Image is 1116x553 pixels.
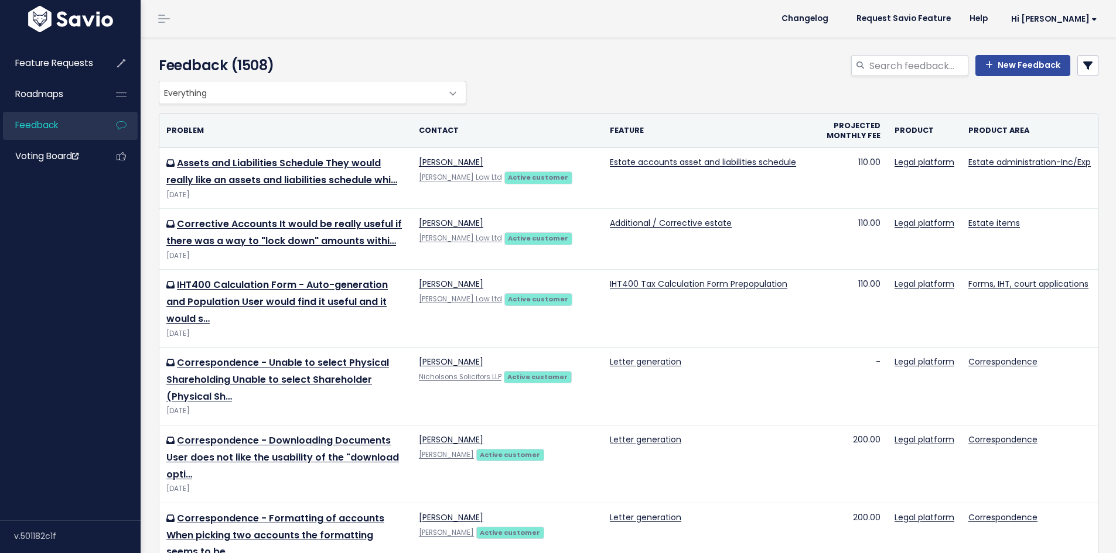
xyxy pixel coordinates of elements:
a: Estate administration-Inc/Exp [968,156,1091,168]
a: Correspondence [968,434,1037,445]
th: Feature [603,114,803,148]
span: Voting Board [15,150,79,162]
a: [PERSON_NAME] [419,434,483,445]
a: [PERSON_NAME] [419,450,474,459]
a: Legal platform [895,278,954,290]
a: Active customer [504,232,572,243]
a: New Feedback [975,55,1070,76]
a: Forms, IHT, court applications [968,278,1088,290]
th: Product Area [961,114,1098,148]
a: [PERSON_NAME] [419,356,483,367]
div: [DATE] [166,405,405,417]
span: Roadmaps [15,88,63,100]
span: Everything [159,81,442,104]
a: Correspondence [968,511,1037,523]
a: Active customer [504,370,572,382]
a: Active customer [476,526,544,538]
a: Voting Board [3,143,97,170]
strong: Active customer [508,173,568,182]
div: [DATE] [166,328,405,340]
a: Correspondence [968,356,1037,367]
strong: Active customer [480,450,540,459]
th: Contact [412,114,603,148]
a: Assets and Liabilities Schedule They would really like an assets and liabilities schedule whi… [166,156,397,187]
span: Everything [159,81,466,104]
th: Product [888,114,961,148]
strong: Active customer [507,372,568,382]
a: Letter generation [610,511,681,523]
span: Changelog [781,15,828,23]
th: Projected monthly fee [803,114,888,148]
a: Legal platform [895,217,954,229]
a: Feedback [3,112,97,139]
img: logo-white.9d6f32f41409.svg [25,6,116,32]
h4: Feedback (1508) [159,55,460,76]
a: Request Savio Feature [847,10,960,28]
a: Letter generation [610,434,681,445]
a: [PERSON_NAME] [419,511,483,523]
div: [DATE] [166,189,405,201]
td: - [803,348,888,425]
a: [PERSON_NAME] Law Ltd [419,233,502,243]
span: Feature Requests [15,57,93,69]
a: IHT400 Calculation Form - Auto-generation and Population User would find it useful and it would s… [166,278,388,325]
a: Nicholsons Solicitors LLP [419,372,501,382]
a: IHT400 Tax Calculation Form Prepopulation [610,278,787,290]
a: Legal platform [895,434,954,445]
a: Active customer [504,171,572,183]
a: Legal platform [895,511,954,523]
a: Corrective Accounts It would be really useful if there was a way to "lock down" amounts withi… [166,217,402,248]
a: Additional / Corrective estate [610,217,732,229]
input: Search feedback... [868,55,968,76]
a: [PERSON_NAME] [419,278,483,290]
th: Problem [159,114,412,148]
a: [PERSON_NAME] [419,217,483,229]
div: [DATE] [166,483,405,495]
a: Help [960,10,997,28]
a: Feature Requests [3,50,97,77]
td: 110.00 [803,148,888,209]
strong: Active customer [508,233,568,243]
td: 200.00 [803,425,888,503]
a: Active customer [504,293,572,304]
a: [PERSON_NAME] Law Ltd [419,173,502,182]
span: Feedback [15,119,58,131]
strong: Active customer [508,294,568,304]
a: Active customer [476,448,544,460]
span: Hi [PERSON_NAME] [1011,15,1097,23]
td: 110.00 [803,270,888,348]
a: Estate items [968,217,1020,229]
a: Hi [PERSON_NAME] [997,10,1107,28]
td: 110.00 [803,209,888,270]
a: Letter generation [610,356,681,367]
a: Estate accounts asset and liabilities schedule [610,156,796,168]
a: Roadmaps [3,81,97,108]
a: [PERSON_NAME] Law Ltd [419,294,502,304]
a: Correspondence - Downloading Documents User does not like the usability of the "download opti… [166,434,399,481]
a: [PERSON_NAME] [419,156,483,168]
a: Correspondence - Unable to select Physical Shareholding Unable to select Shareholder (Physical Sh… [166,356,389,403]
a: Legal platform [895,156,954,168]
a: [PERSON_NAME] [419,528,474,537]
a: Legal platform [895,356,954,367]
div: v.501182c1f [14,521,141,551]
strong: Active customer [480,528,540,537]
div: [DATE] [166,250,405,262]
